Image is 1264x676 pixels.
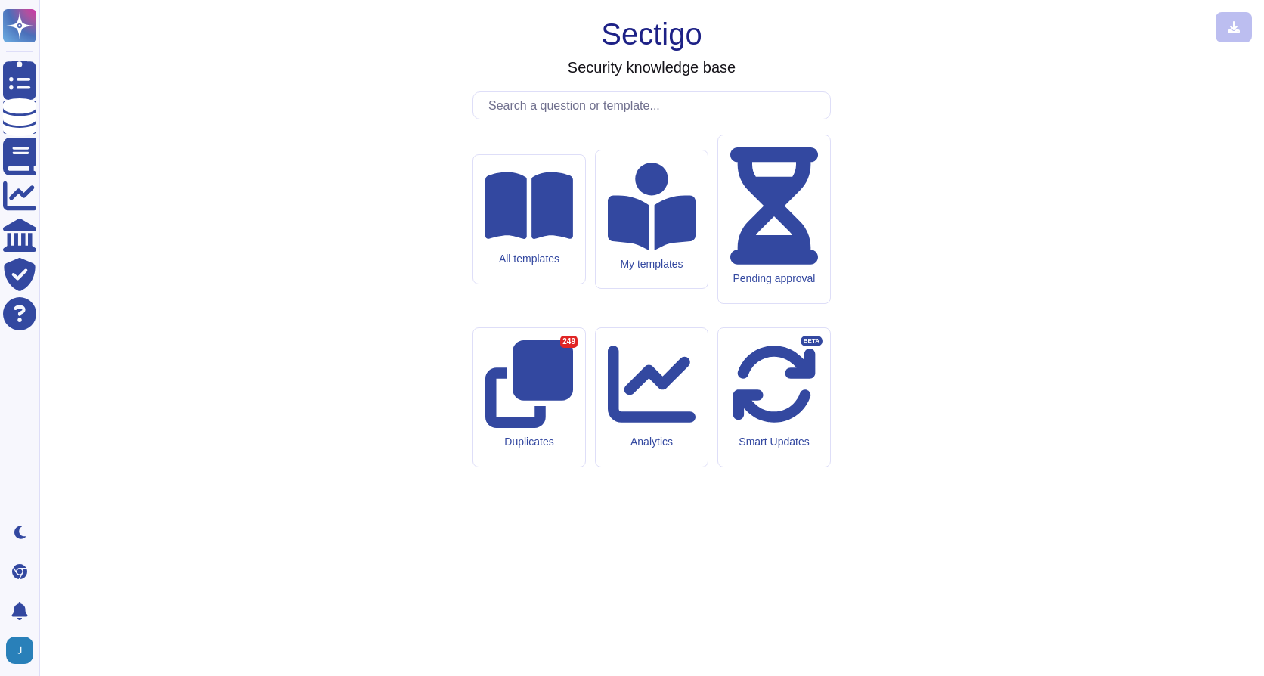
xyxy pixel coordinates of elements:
[6,637,33,664] img: user
[485,436,573,448] div: Duplicates
[608,436,696,448] div: Analytics
[730,436,818,448] div: Smart Updates
[560,336,578,348] div: 249
[481,92,830,119] input: Search a question or template...
[485,253,573,265] div: All templates
[3,634,44,667] button: user
[601,16,702,52] h1: Sectigo
[608,258,696,271] div: My templates
[568,58,736,76] h3: Security knowledge base
[801,336,823,346] div: BETA
[730,272,818,285] div: Pending approval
